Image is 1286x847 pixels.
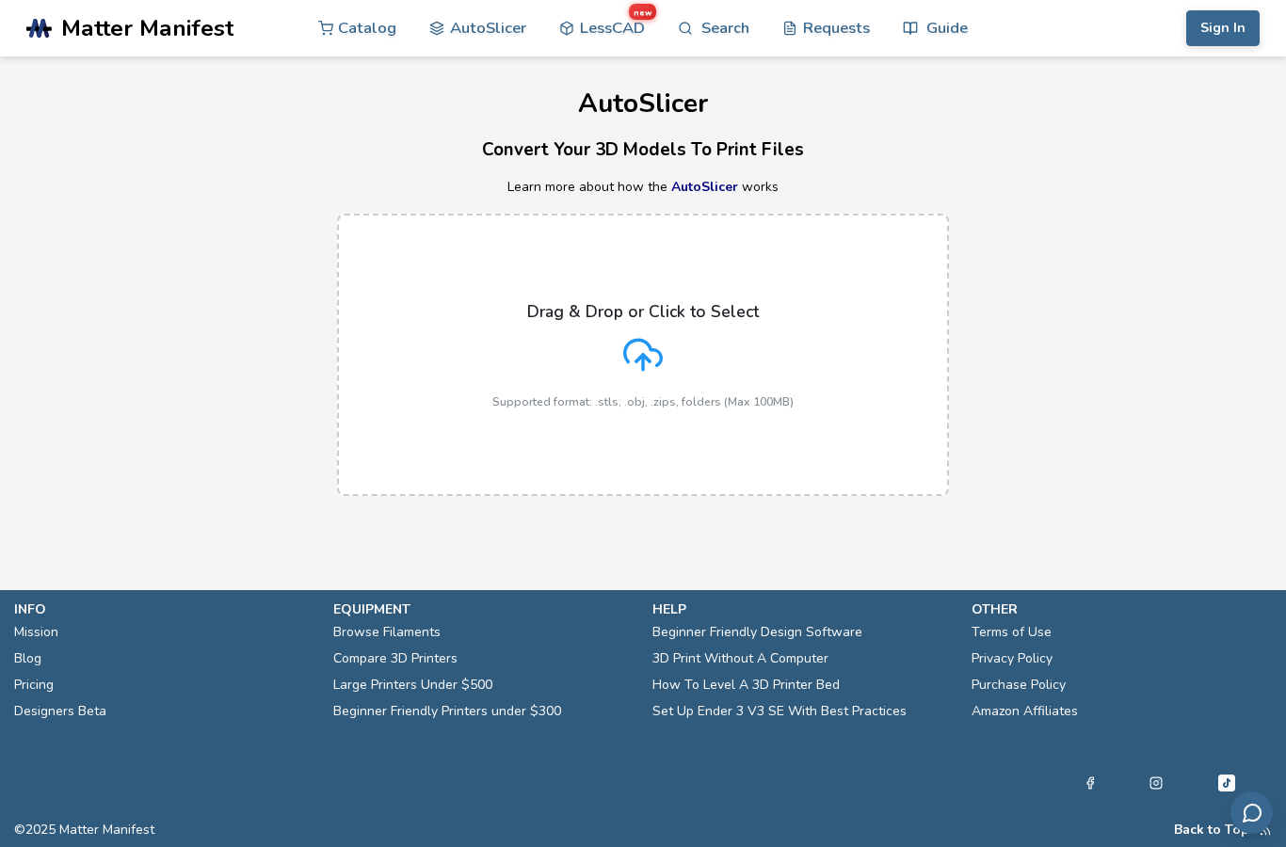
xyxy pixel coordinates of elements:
button: Back to Top [1174,823,1249,838]
a: How To Level A 3D Printer Bed [652,672,840,698]
p: equipment [333,599,634,619]
p: other [972,599,1272,619]
a: Large Printers Under $500 [333,672,492,698]
button: Sign In [1186,10,1260,46]
span: Matter Manifest [61,15,233,41]
span: © 2025 Matter Manifest [14,823,154,838]
p: Drag & Drop or Click to Select [527,302,759,321]
button: Send feedback via email [1230,791,1273,834]
a: Purchase Policy [972,672,1066,698]
a: AutoSlicer [671,178,738,196]
a: Amazon Affiliates [972,698,1078,725]
a: Mission [14,619,58,646]
a: Set Up Ender 3 V3 SE With Best Practices [652,698,907,725]
a: Compare 3D Printers [333,646,458,672]
a: Blog [14,646,41,672]
a: Tiktok [1215,772,1238,794]
a: Designers Beta [14,698,106,725]
a: RSS Feed [1259,823,1272,838]
a: Privacy Policy [972,646,1053,672]
span: new [628,4,657,21]
a: Pricing [14,672,54,698]
a: 3D Print Without A Computer [652,646,828,672]
a: Terms of Use [972,619,1052,646]
a: Beginner Friendly Printers under $300 [333,698,561,725]
a: Facebook [1084,772,1097,794]
a: Instagram [1149,772,1163,794]
p: Supported format: .stls, .obj, .zips, folders (Max 100MB) [492,395,794,408]
p: info [14,599,314,619]
a: Beginner Friendly Design Software [652,619,862,646]
a: Browse Filaments [333,619,441,646]
p: help [652,599,953,619]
